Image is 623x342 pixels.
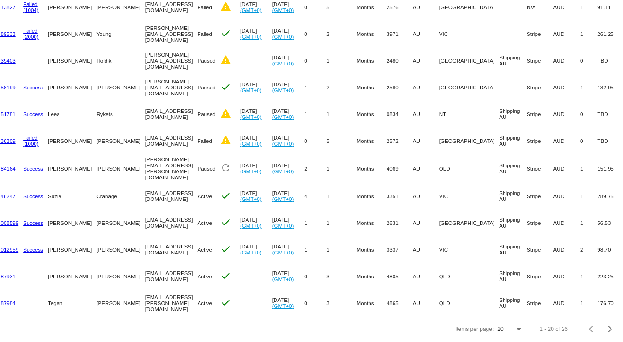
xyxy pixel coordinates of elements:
mat-cell: AU [413,127,439,154]
mat-cell: AUD [553,209,581,236]
span: Active [197,193,212,199]
mat-cell: [EMAIL_ADDRESS][DOMAIN_NAME] [145,183,198,209]
mat-cell: AUD [553,20,581,47]
a: Failed [23,28,38,34]
mat-cell: [DATE] [240,127,272,154]
mat-cell: [DATE] [240,74,272,100]
mat-cell: Months [357,209,387,236]
mat-cell: Shipping AU [499,183,527,209]
mat-cell: [PERSON_NAME][EMAIL_ADDRESS][DOMAIN_NAME] [145,74,198,100]
mat-cell: AUD [553,127,581,154]
a: Failed [23,1,38,7]
mat-cell: AU [413,47,439,74]
mat-cell: Stripe [527,289,553,316]
mat-cell: AU [413,209,439,236]
mat-cell: Shipping AU [499,154,527,183]
mat-cell: Shipping AU [499,289,527,316]
mat-cell: 0 [304,289,326,316]
mat-cell: 2 [304,154,326,183]
mat-cell: [DATE] [272,209,305,236]
mat-cell: [EMAIL_ADDRESS][PERSON_NAME][DOMAIN_NAME] [145,289,198,316]
a: (GMT+0) [272,34,294,40]
mat-cell: 2 [580,236,597,263]
span: Active [197,300,212,306]
a: Success [23,220,43,226]
mat-cell: 1 [580,263,597,289]
mat-cell: 0 [580,127,597,154]
span: Paused [197,84,215,90]
mat-cell: [DATE] [240,154,272,183]
mat-cell: [PERSON_NAME] [96,127,145,154]
mat-cell: [GEOGRAPHIC_DATA] [439,74,500,100]
mat-cell: [PERSON_NAME] [96,236,145,263]
mat-cell: 4805 [387,263,413,289]
mat-cell: VIC [439,20,500,47]
mat-cell: [DATE] [272,183,305,209]
mat-cell: 3 [326,289,356,316]
a: (GMT+0) [272,87,294,93]
mat-cell: Shipping AU [499,236,527,263]
mat-cell: Months [357,154,387,183]
mat-cell: [PERSON_NAME] [48,74,96,100]
mat-cell: [PERSON_NAME][EMAIL_ADDRESS][PERSON_NAME][DOMAIN_NAME] [145,154,198,183]
a: (GMT+0) [240,223,262,229]
mat-cell: [DATE] [240,183,272,209]
mat-cell: Stripe [527,74,553,100]
mat-cell: Months [357,47,387,74]
span: Failed [197,138,212,144]
mat-cell: Young [96,20,145,47]
a: (GMT+0) [272,276,294,282]
mat-cell: Months [357,100,387,127]
mat-cell: 1 [304,100,326,127]
mat-cell: [DATE] [272,127,305,154]
mat-cell: 2 [326,74,356,100]
mat-cell: [DATE] [272,263,305,289]
mat-cell: 0 [580,47,597,74]
a: (2000) [23,34,39,40]
mat-icon: check [220,243,231,254]
a: Success [23,111,43,117]
mat-cell: 0 [580,100,597,127]
a: (GMT+0) [272,196,294,202]
mat-icon: check [220,190,231,201]
mat-cell: [DATE] [272,47,305,74]
mat-cell: 1 [580,209,597,236]
mat-cell: AU [413,154,439,183]
mat-cell: 1 [580,289,597,316]
mat-cell: [PERSON_NAME] [96,209,145,236]
span: Paused [197,111,215,117]
mat-cell: Months [357,127,387,154]
mat-cell: Stripe [527,183,553,209]
mat-cell: [EMAIL_ADDRESS][DOMAIN_NAME] [145,100,198,127]
mat-icon: refresh [220,162,231,173]
mat-cell: 1 [304,209,326,236]
mat-icon: check [220,297,231,308]
mat-cell: 0 [304,127,326,154]
span: Paused [197,58,215,64]
mat-cell: VIC [439,183,500,209]
mat-cell: [DATE] [272,236,305,263]
mat-cell: 0834 [387,100,413,127]
mat-icon: warning [220,135,231,146]
mat-cell: Months [357,74,387,100]
a: (GMT+0) [272,114,294,120]
mat-cell: Stripe [527,47,553,74]
mat-cell: 1 [326,47,356,74]
mat-cell: [PERSON_NAME] [48,236,96,263]
mat-cell: AU [413,100,439,127]
mat-cell: Shipping AU [499,100,527,127]
mat-cell: [GEOGRAPHIC_DATA] [439,47,500,74]
mat-cell: Months [357,263,387,289]
mat-cell: [EMAIL_ADDRESS][DOMAIN_NAME] [145,236,198,263]
mat-cell: VIC [439,236,500,263]
mat-cell: [DATE] [272,20,305,47]
mat-cell: Stripe [527,100,553,127]
div: 1 - 20 of 26 [540,326,568,332]
mat-cell: [DATE] [272,100,305,127]
div: Items per page: [455,326,494,332]
a: (GMT+0) [272,249,294,255]
mat-cell: Stripe [527,154,553,183]
a: Success [23,193,43,199]
a: (GMT+0) [272,223,294,229]
mat-cell: [DATE] [240,20,272,47]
